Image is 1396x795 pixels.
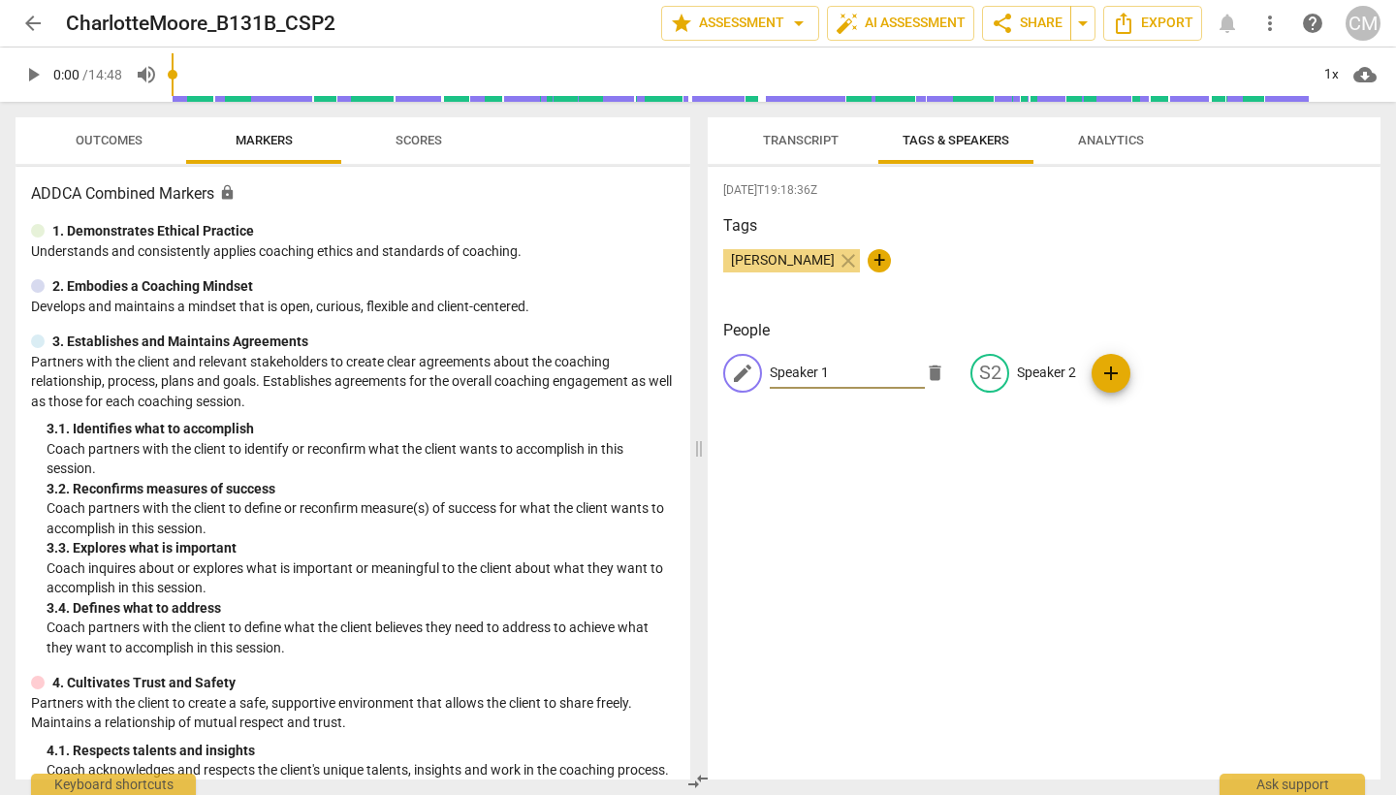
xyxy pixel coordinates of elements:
[1220,774,1365,795] div: Ask support
[1017,363,1076,383] p: Speaker 2
[670,12,810,35] span: Assessment
[66,12,335,36] h2: CharlotteMoore_B131B_CSP2
[723,252,842,268] span: [PERSON_NAME]
[903,133,1009,147] span: Tags & Speakers
[21,63,45,86] span: play_arrow
[76,133,143,147] span: Outcomes
[723,182,1365,199] span: [DATE]T19:18:36Z
[31,774,196,795] div: Keyboard shortcuts
[991,12,1014,35] span: share
[991,12,1063,35] span: Share
[47,419,675,439] div: 3. 1. Identifies what to accomplish
[1103,6,1202,41] button: Export
[661,6,819,41] button: Assessment
[52,673,236,693] p: 4. Cultivates Trust and Safety
[47,741,675,761] div: 4. 1. Respects talents and insights
[135,63,158,86] span: volume_up
[47,498,675,538] p: Coach partners with the client to define or reconfirm measure(s) of success for what the client w...
[47,618,675,657] p: Coach partners with the client to define what the client believes they need to address to achieve...
[723,319,1365,342] h3: People
[31,693,675,733] p: Partners with the client to create a safe, supportive environment that allows the client to share...
[21,12,45,35] span: arrow_back
[836,12,859,35] span: auto_fix_high
[129,57,164,92] button: Volume
[47,439,675,479] p: Coach partners with the client to identify or reconfirm what the client wants to accomplish in th...
[1258,12,1282,35] span: more_vert
[1112,12,1193,35] span: Export
[731,362,754,385] span: edit
[1301,12,1324,35] span: help
[982,6,1071,41] button: Share
[836,12,966,35] span: AI Assessment
[31,297,675,317] p: Develops and maintains a mindset that is open, curious, flexible and client-centered.
[31,352,675,412] p: Partners with the client and relevant stakeholders to create clear agreements about the coaching ...
[686,770,710,793] span: compare_arrows
[827,6,974,41] button: AI Assessment
[837,249,860,272] span: close
[787,12,810,35] span: arrow_drop_down
[52,221,254,241] p: 1. Demonstrates Ethical Practice
[47,558,675,598] p: Coach inquires about or explores what is important or meaningful to the client about what they wa...
[970,354,1009,393] div: S2
[770,358,925,389] input: Speaker Name
[1070,6,1095,41] button: Sharing summary
[31,241,675,262] p: Understands and consistently applies coaching ethics and standards of coaching.
[47,479,675,499] div: 3. 2. Reconfirms measures of success
[1346,6,1380,41] button: CM
[670,12,693,35] span: star
[1295,6,1330,41] a: Help
[47,760,675,780] p: Coach acknowledges and respects the client's unique talents, insights and work in the coaching pr...
[925,363,945,383] span: delete
[219,184,236,201] span: Assessment is enabled for this document. The competency model is locked and follows the assessmen...
[1353,63,1377,86] span: cloud_download
[47,538,675,558] div: 3. 3. Explores what is important
[16,57,50,92] button: Play
[47,598,675,619] div: 3. 4. Defines what to address
[1313,59,1349,90] div: 1x
[396,133,442,147] span: Scores
[52,332,308,352] p: 3. Establishes and Maintains Agreements
[52,276,253,297] p: 2. Embodies a Coaching Mindset
[763,133,839,147] span: Transcript
[868,249,891,272] button: +
[53,67,79,82] span: 0:00
[1071,12,1095,35] span: arrow_drop_down
[31,182,675,206] h3: ADDCA Combined Markers
[1078,133,1144,147] span: Analytics
[723,214,1365,238] h3: Tags
[1099,362,1123,385] span: add
[82,67,122,82] span: / 14:48
[236,133,293,147] span: Markers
